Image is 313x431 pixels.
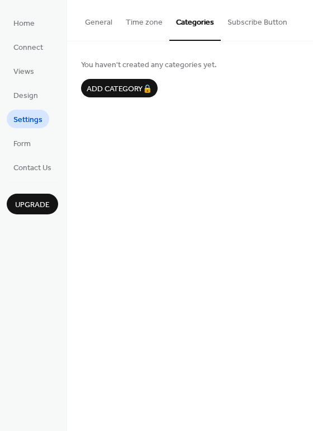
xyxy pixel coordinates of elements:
span: Upgrade [15,199,50,211]
a: Contact Us [7,158,58,176]
span: Contact Us [13,162,51,174]
a: Connect [7,38,50,56]
span: Settings [13,114,42,126]
a: Settings [7,110,49,128]
span: Connect [13,42,43,54]
a: Views [7,62,41,80]
span: You haven't created any categories yet. [81,59,299,71]
span: Design [13,90,38,102]
span: Form [13,138,31,150]
span: Views [13,66,34,78]
a: Form [7,134,37,152]
a: Design [7,86,45,104]
span: Home [13,18,35,30]
button: Upgrade [7,194,58,214]
a: Home [7,13,41,32]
